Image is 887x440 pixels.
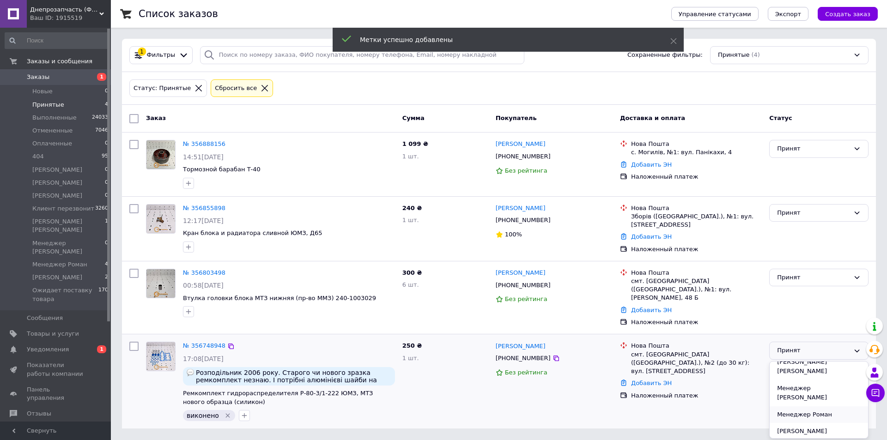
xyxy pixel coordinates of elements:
[496,217,551,223] span: [PHONE_NUMBER]
[27,386,85,402] span: Панель управления
[146,342,176,371] a: Фото товару
[866,384,885,402] button: Чат с покупателем
[183,269,225,276] a: № 356803498
[631,380,672,386] a: Добавить ЭН
[402,281,419,288] span: 6 шт.
[671,7,759,21] button: Управление статусами
[146,205,175,233] img: Фото товару
[631,307,672,313] a: Добавить ЭН
[631,318,762,326] div: Наложенный платеж
[146,204,176,234] a: Фото товару
[505,231,522,238] span: 100%
[631,277,762,302] div: смт. [GEOGRAPHIC_DATA] ([GEOGRAPHIC_DATA].), №1: вул. [PERSON_NAME], 48 Б
[183,390,373,405] a: Ремкомплект гидрораспределителя Р-80-3/1-222 ЮМЗ, МТЗ нового образца (силикон)
[30,6,99,14] span: Днепрозапчасть (ФОП Гаркуша Андрій Олексійович)
[402,342,422,349] span: 250 ₴
[187,412,219,419] span: виконено
[777,144,850,154] div: Принят
[631,233,672,240] a: Добавить ЭН
[402,217,419,223] span: 1 шт.
[200,46,524,64] input: Поиск по номеру заказа, ФИО покупателя, номеру телефона, Email, номеру накладной
[97,73,106,81] span: 1
[718,51,750,60] span: Принятые
[808,10,878,17] a: Создать заказ
[32,179,82,187] span: [PERSON_NAME]
[27,314,63,322] span: Сообщения
[105,239,108,256] span: 0
[32,273,82,282] span: [PERSON_NAME]
[631,140,762,148] div: Нова Пошта
[183,217,224,224] span: 12:17[DATE]
[105,139,108,148] span: 0
[183,229,322,236] a: Кран блока и радиатора сливной ЮМЗ, Д65
[146,140,175,169] img: Фото товару
[27,410,51,418] span: Отзывы
[27,330,79,338] span: Товары и услуги
[95,205,108,213] span: 3260
[32,127,73,135] span: Отмененные
[105,217,108,234] span: 1
[631,173,762,181] div: Наложенный платеж
[752,51,760,58] span: (4)
[132,84,193,93] div: Статус: Принятые
[213,84,259,93] div: Сбросить все
[631,350,762,376] div: смт. [GEOGRAPHIC_DATA] ([GEOGRAPHIC_DATA].), №2 (до 30 кг): вул. [STREET_ADDRESS]
[32,87,53,96] span: Новые
[402,153,419,160] span: 1 шт.
[818,7,878,21] button: Создать заказ
[768,7,808,21] button: Экспорт
[146,269,175,298] img: Фото товару
[631,212,762,229] div: Зборів ([GEOGRAPHIC_DATA].), №1: вул. [STREET_ADDRESS]
[30,14,111,22] div: Ваш ID: 1915519
[770,423,868,440] li: [PERSON_NAME]
[777,273,850,283] div: Принят
[196,369,391,384] span: Розподільник 2006 року. Старого чи нового зразка ремкомплект незнаю. І потрібні алюмінієві шайби ...
[5,32,109,49] input: Поиск
[631,392,762,400] div: Наложенный платеж
[402,355,419,362] span: 1 шт.
[92,114,108,122] span: 24033
[496,115,537,121] span: Покупатель
[32,239,105,256] span: Менеджер [PERSON_NAME]
[32,166,82,174] span: [PERSON_NAME]
[620,115,685,121] span: Доставка и оплата
[27,361,85,378] span: Показатели работы компании
[631,148,762,157] div: с. Могилів, №1: вул. Панікахи, 4
[183,205,225,211] a: № 356855898
[183,282,224,289] span: 00:58[DATE]
[147,51,176,60] span: Фильтры
[105,179,108,187] span: 0
[183,295,376,301] a: Втулка головки блока МТЗ нижняя (пр-во ММЗ) 240-1003029
[777,346,850,356] div: Принят
[32,217,105,234] span: [PERSON_NAME] [PERSON_NAME]
[825,11,870,18] span: Создать заказ
[105,166,108,174] span: 0
[505,295,547,302] span: Без рейтинга
[95,127,108,135] span: 7046
[496,153,551,160] span: [PHONE_NUMBER]
[777,208,850,218] div: Принят
[183,166,261,173] a: Тормозной барабан Т-40
[105,87,108,96] span: 0
[105,101,108,109] span: 4
[496,282,551,289] span: [PHONE_NUMBER]
[496,140,546,149] a: [PERSON_NAME]
[183,140,225,147] a: № 356888156
[631,161,672,168] a: Добавить ЭН
[402,115,425,121] span: Сумма
[402,205,422,211] span: 240 ₴
[139,8,218,19] h1: Список заказов
[224,412,231,419] svg: Удалить метку
[27,73,49,81] span: Заказы
[146,115,166,121] span: Заказ
[32,139,72,148] span: Оплаченные
[631,204,762,212] div: Нова Пошта
[770,354,868,380] li: [PERSON_NAME] [PERSON_NAME]
[105,192,108,200] span: 0
[105,260,108,269] span: 4
[770,380,868,406] li: Менеджер [PERSON_NAME]
[631,269,762,277] div: Нова Пошта
[183,153,224,161] span: 14:51[DATE]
